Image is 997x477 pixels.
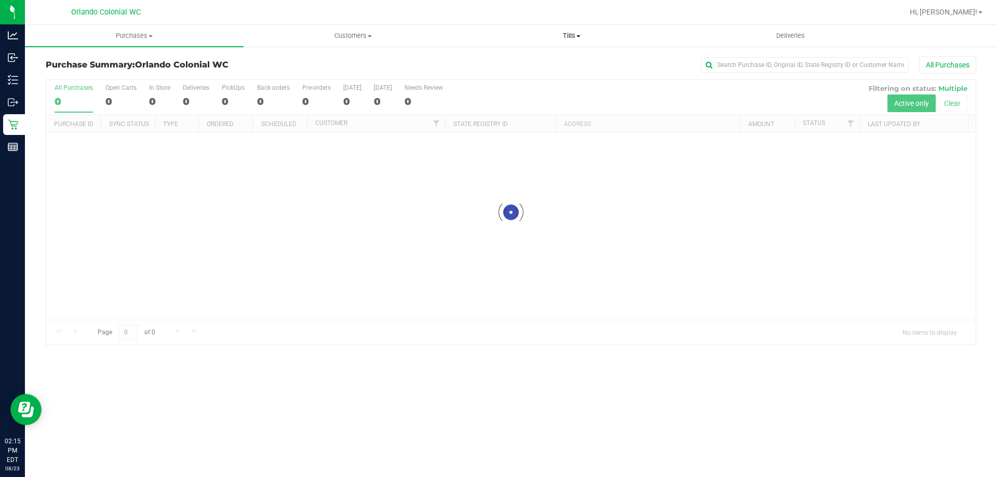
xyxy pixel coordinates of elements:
[8,142,18,152] inline-svg: Reports
[910,8,977,16] span: Hi, [PERSON_NAME]!
[71,8,141,17] span: Orlando Colonial WC
[762,31,819,40] span: Deliveries
[919,56,976,74] button: All Purchases
[244,25,462,47] a: Customers
[8,52,18,63] inline-svg: Inbound
[8,75,18,85] inline-svg: Inventory
[25,31,244,40] span: Purchases
[463,31,680,40] span: Tills
[701,57,909,73] input: Search Purchase ID, Original ID, State Registry ID or Customer Name...
[46,60,356,70] h3: Purchase Summary:
[25,25,244,47] a: Purchases
[8,30,18,40] inline-svg: Analytics
[8,97,18,107] inline-svg: Outbound
[8,119,18,130] inline-svg: Retail
[462,25,681,47] a: Tills
[135,60,228,70] span: Orlando Colonial WC
[5,465,20,472] p: 08/23
[244,31,462,40] span: Customers
[10,394,42,425] iframe: Resource center
[5,437,20,465] p: 02:15 PM EDT
[681,25,900,47] a: Deliveries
